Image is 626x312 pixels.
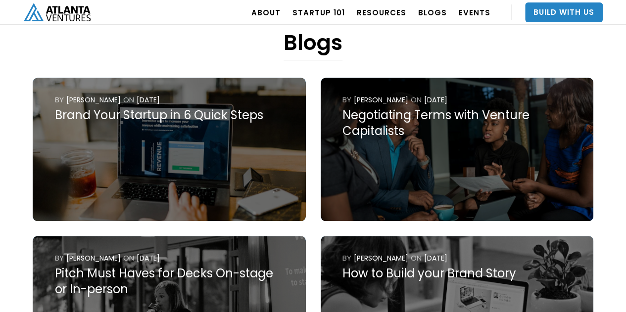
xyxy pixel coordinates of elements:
[55,107,284,123] div: Brand Your Startup in 6 Quick Steps
[55,95,64,105] div: by
[123,253,134,263] div: ON
[137,95,160,105] div: [DATE]
[137,253,160,263] div: [DATE]
[33,78,305,221] a: by[PERSON_NAME]ON[DATE]Brand Your Startup in 6 Quick Steps
[66,95,121,105] div: [PERSON_NAME]
[525,2,603,22] a: Build With Us
[342,266,572,281] div: How to Build your Brand Story
[354,95,408,105] div: [PERSON_NAME]
[321,78,593,221] a: by[PERSON_NAME]ON[DATE]Negotiating Terms with Venture Capitalists
[354,253,408,263] div: [PERSON_NAME]
[342,95,351,105] div: by
[55,266,284,297] div: Pitch Must Haves for Decks On-stage or In-person
[411,253,422,263] div: ON
[411,95,422,105] div: ON
[123,95,134,105] div: ON
[342,253,351,263] div: by
[424,95,447,105] div: [DATE]
[284,30,342,60] h1: Blogs
[55,253,64,263] div: by
[66,253,121,263] div: [PERSON_NAME]
[424,253,447,263] div: [DATE]
[342,107,572,139] div: Negotiating Terms with Venture Capitalists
